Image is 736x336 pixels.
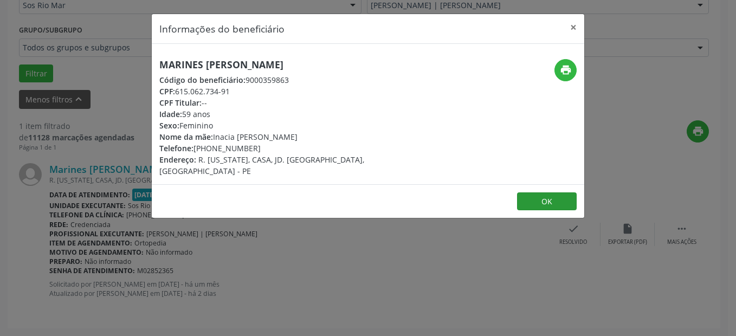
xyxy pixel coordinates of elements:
span: Nome da mãe: [159,132,213,142]
span: R. [US_STATE], CASA, JD. [GEOGRAPHIC_DATA], [GEOGRAPHIC_DATA] - PE [159,154,364,176]
button: OK [517,192,577,211]
div: Inacia [PERSON_NAME] [159,131,432,143]
span: Código do beneficiário: [159,75,246,85]
div: 9000359863 [159,74,432,86]
button: print [554,59,577,81]
div: Feminino [159,120,432,131]
span: Endereço: [159,154,196,165]
span: CPF Titular: [159,98,202,108]
div: [PHONE_NUMBER] [159,143,432,154]
span: CPF: [159,86,175,96]
span: Sexo: [159,120,179,131]
h5: Informações do beneficiário [159,22,285,36]
div: -- [159,97,432,108]
button: Close [563,14,584,41]
span: Telefone: [159,143,193,153]
span: Idade: [159,109,182,119]
h5: Marines [PERSON_NAME] [159,59,432,70]
div: 59 anos [159,108,432,120]
div: 615.062.734-91 [159,86,432,97]
i: print [560,64,572,76]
